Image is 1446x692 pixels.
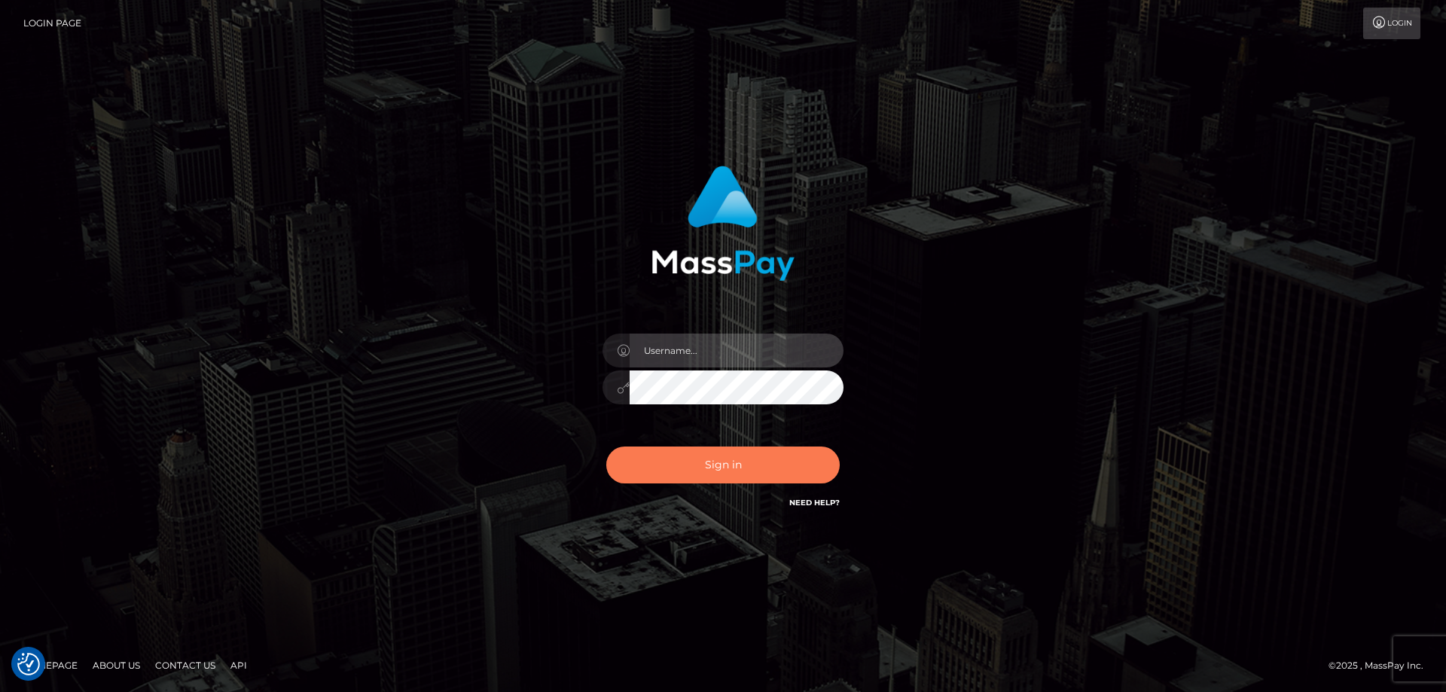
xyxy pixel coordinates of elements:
button: Sign in [606,447,840,483]
img: MassPay Login [651,166,795,281]
input: Username... [630,334,843,367]
a: About Us [87,654,146,677]
div: © 2025 , MassPay Inc. [1329,657,1435,674]
img: Revisit consent button [17,653,40,675]
a: Need Help? [789,498,840,508]
a: Login [1363,8,1420,39]
a: Homepage [17,654,84,677]
button: Consent Preferences [17,653,40,675]
a: Login Page [23,8,81,39]
a: Contact Us [149,654,221,677]
a: API [224,654,253,677]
